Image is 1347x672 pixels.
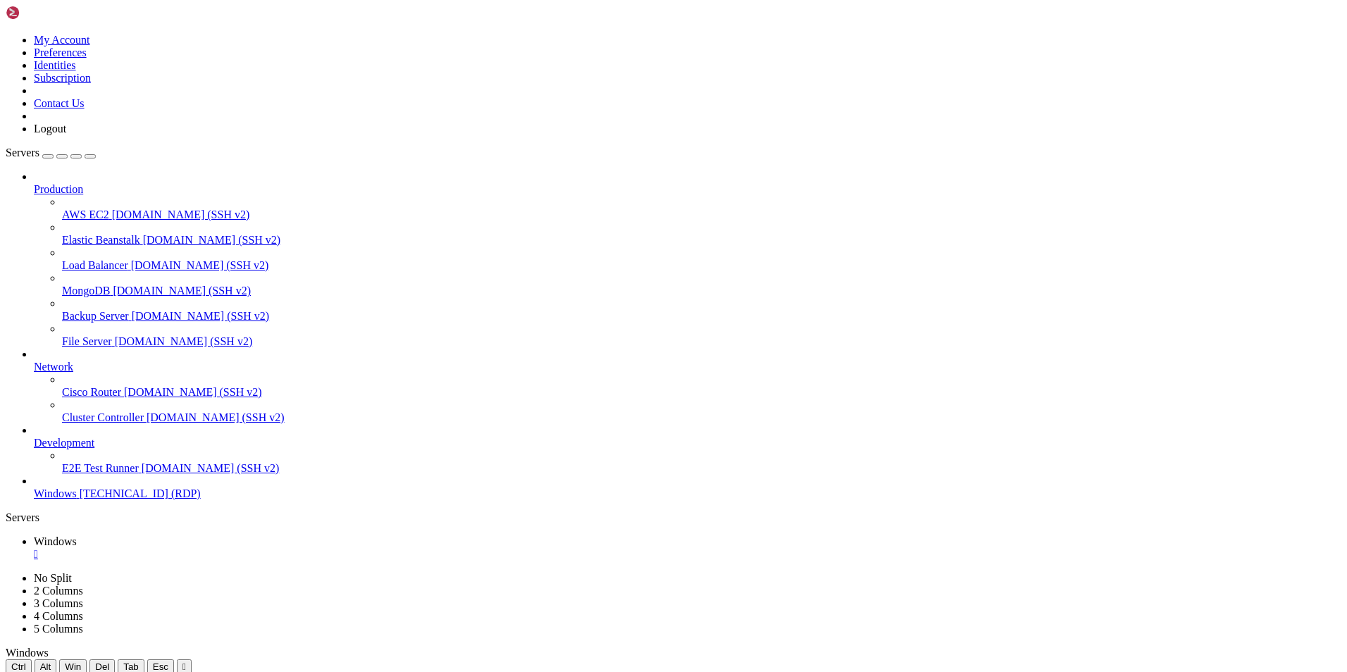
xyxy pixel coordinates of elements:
[115,335,253,347] span: [DOMAIN_NAME] (SSH v2)
[124,386,262,398] span: [DOMAIN_NAME] (SSH v2)
[62,386,1341,399] a: Cisco Router [DOMAIN_NAME] (SSH v2)
[6,147,96,158] a: Servers
[62,234,1341,247] a: Elastic Beanstalk [DOMAIN_NAME] (SSH v2)
[112,209,250,220] span: [DOMAIN_NAME] (SSH v2)
[62,272,1341,297] li: MongoDB [DOMAIN_NAME] (SSH v2)
[62,462,1341,475] a: E2E Test Runner [DOMAIN_NAME] (SSH v2)
[131,259,269,271] span: [DOMAIN_NAME] (SSH v2)
[123,661,139,672] span: Tab
[6,647,49,659] span: Windows
[62,310,129,322] span: Backup Server
[95,661,109,672] span: Del
[153,661,168,672] span: Esc
[62,399,1341,424] li: Cluster Controller [DOMAIN_NAME] (SSH v2)
[62,247,1341,272] li: Load Balancer [DOMAIN_NAME] (SSH v2)
[34,97,85,109] a: Contact Us
[62,209,109,220] span: AWS EC2
[34,437,1341,449] a: Development
[62,411,1341,424] a: Cluster Controller [DOMAIN_NAME] (SSH v2)
[65,661,81,672] span: Win
[34,183,83,195] span: Production
[62,285,1341,297] a: MongoDB [DOMAIN_NAME] (SSH v2)
[34,535,77,547] span: Windows
[62,386,121,398] span: Cisco Router
[34,475,1341,500] li: Windows [TECHNICAL_ID] (RDP)
[34,361,1341,373] a: Network
[34,487,1341,500] a: Windows [TECHNICAL_ID] (RDP)
[34,46,87,58] a: Preferences
[62,335,112,347] span: File Server
[34,585,83,597] a: 2 Columns
[6,6,87,20] img: Shellngn
[62,234,140,246] span: Elastic Beanstalk
[34,348,1341,424] li: Network
[62,196,1341,221] li: AWS EC2 [DOMAIN_NAME] (SSH v2)
[62,221,1341,247] li: Elastic Beanstalk [DOMAIN_NAME] (SSH v2)
[40,661,51,672] span: Alt
[34,72,91,84] a: Subscription
[62,297,1341,323] li: Backup Server [DOMAIN_NAME] (SSH v2)
[6,147,39,158] span: Servers
[34,597,83,609] a: 3 Columns
[62,462,139,474] span: E2E Test Runner
[34,487,77,499] span: Windows
[34,123,66,135] a: Logout
[62,373,1341,399] li: Cisco Router [DOMAIN_NAME] (SSH v2)
[62,285,110,297] span: MongoDB
[62,259,1341,272] a: Load Balancer [DOMAIN_NAME] (SSH v2)
[182,661,186,672] div: 
[34,59,76,71] a: Identities
[62,323,1341,348] li: File Server [DOMAIN_NAME] (SSH v2)
[62,411,144,423] span: Cluster Controller
[62,209,1341,221] a: AWS EC2 [DOMAIN_NAME] (SSH v2)
[34,548,1341,561] a: 
[34,34,90,46] a: My Account
[142,462,280,474] span: [DOMAIN_NAME] (SSH v2)
[62,259,128,271] span: Load Balancer
[11,661,26,672] span: Ctrl
[34,535,1341,561] a: Windows
[34,183,1341,196] a: Production
[34,623,83,635] a: 5 Columns
[34,437,94,449] span: Development
[80,487,201,499] span: [TECHNICAL_ID] (RDP)
[147,411,285,423] span: [DOMAIN_NAME] (SSH v2)
[62,310,1341,323] a: Backup Server [DOMAIN_NAME] (SSH v2)
[34,170,1341,348] li: Production
[34,361,73,373] span: Network
[34,572,72,584] a: No Split
[62,449,1341,475] li: E2E Test Runner [DOMAIN_NAME] (SSH v2)
[113,285,251,297] span: [DOMAIN_NAME] (SSH v2)
[132,310,270,322] span: [DOMAIN_NAME] (SSH v2)
[143,234,281,246] span: [DOMAIN_NAME] (SSH v2)
[34,424,1341,475] li: Development
[62,335,1341,348] a: File Server [DOMAIN_NAME] (SSH v2)
[6,511,1341,524] div: Servers
[34,610,83,622] a: 4 Columns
